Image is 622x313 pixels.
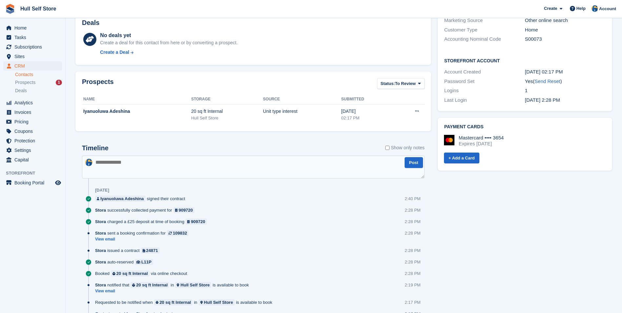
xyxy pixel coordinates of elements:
[525,17,606,24] div: Other online search
[405,247,420,254] div: 2:28 PM
[3,61,62,71] a: menu
[3,178,62,187] a: menu
[95,259,106,265] span: Stora
[100,31,237,39] div: No deals yet
[14,108,54,117] span: Invoices
[525,35,606,43] div: S00073
[191,94,263,105] th: Storage
[100,39,237,46] div: Create a deal for this contact from here or by converting a prospect.
[3,146,62,155] a: menu
[599,6,616,12] span: Account
[95,247,106,254] span: Stora
[95,188,109,193] div: [DATE]
[95,288,252,294] a: View email
[5,4,15,14] img: stora-icon-8386f47178a22dfd0bd8f6a31ec36ba5ce8667c1dd55bd0f319d3a0aa187defe.svg
[85,159,92,166] img: Hull Self Store
[83,108,191,115] div: Iyanuoluwa Adeshina
[82,144,109,152] h2: Timeline
[191,219,205,225] div: 909720
[15,87,62,94] a: Deals
[576,5,586,12] span: Help
[14,155,54,164] span: Capital
[186,219,207,225] a: 909720
[14,98,54,107] span: Analytics
[444,35,525,43] div: Accounting Nominal Code
[100,49,237,56] a: Create a Deal
[3,42,62,52] a: menu
[444,68,525,76] div: Account Created
[95,219,210,225] div: charged a £25 deposit at time of booking
[82,78,114,90] h2: Prospects
[341,94,393,105] th: Submitted
[405,157,423,168] button: Post
[167,230,189,236] a: 109832
[525,78,606,85] div: Yes
[159,299,191,305] div: 20 sq ft Internal
[6,170,65,177] span: Storefront
[15,79,35,86] span: Prospects
[385,144,390,151] input: Show only notes
[444,26,525,34] div: Customer Type
[173,230,187,236] div: 109832
[191,108,263,115] div: 20 sq ft Internal
[525,26,606,34] div: Home
[191,115,263,121] div: Hull Self Store
[95,237,192,242] a: View email
[14,42,54,52] span: Subscriptions
[444,135,454,145] img: Mastercard Logo
[14,23,54,32] span: Home
[405,282,420,288] div: 2:19 PM
[199,299,235,305] a: Hull Self Store
[444,78,525,85] div: Password Set
[154,299,193,305] a: 20 sq ft Internal
[95,207,198,213] div: successfully collected payment for
[341,115,393,121] div: 02:17 PM
[405,207,420,213] div: 2:28 PM
[381,80,395,87] span: Status:
[3,52,62,61] a: menu
[395,80,416,87] span: To Review
[444,124,606,130] h2: Payment cards
[14,127,54,136] span: Coupons
[405,299,420,305] div: 2:17 PM
[95,230,192,236] div: sent a booking confirmation for
[592,5,598,12] img: Hull Self Store
[3,23,62,32] a: menu
[459,141,504,147] div: Expires [DATE]
[141,259,151,265] div: L11P
[95,270,191,277] div: Booked via online checkout
[111,270,150,277] a: 20 sq ft Internal
[54,179,62,187] a: Preview store
[3,108,62,117] a: menu
[533,78,562,84] span: ( )
[95,196,189,202] div: signed their contract
[14,61,54,71] span: CRM
[181,282,210,288] div: Hull Self Store
[141,247,160,254] a: 24871
[14,52,54,61] span: Sites
[14,146,54,155] span: Settings
[3,127,62,136] a: menu
[444,87,525,94] div: Logins
[173,207,195,213] a: 909720
[405,196,420,202] div: 2:40 PM
[263,108,341,115] div: Unit type interest
[82,94,191,105] th: Name
[100,196,144,202] div: Iyanuoluwa Adeshina
[204,299,233,305] div: Hull Self Store
[444,96,525,104] div: Last Login
[444,57,606,64] h2: Storefront Account
[3,117,62,126] a: menu
[95,282,252,288] div: notified that in is available to book
[444,153,479,163] a: + Add a Card
[15,88,27,94] span: Deals
[95,282,106,288] span: Stora
[135,259,153,265] a: L11P
[136,282,168,288] div: 20 sq ft Internal
[82,19,99,27] h2: Deals
[116,270,148,277] div: 20 sq ft Internal
[405,219,420,225] div: 2:28 PM
[525,97,560,103] time: 2025-09-23 13:28:40 UTC
[377,78,425,89] button: Status: To Review
[3,98,62,107] a: menu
